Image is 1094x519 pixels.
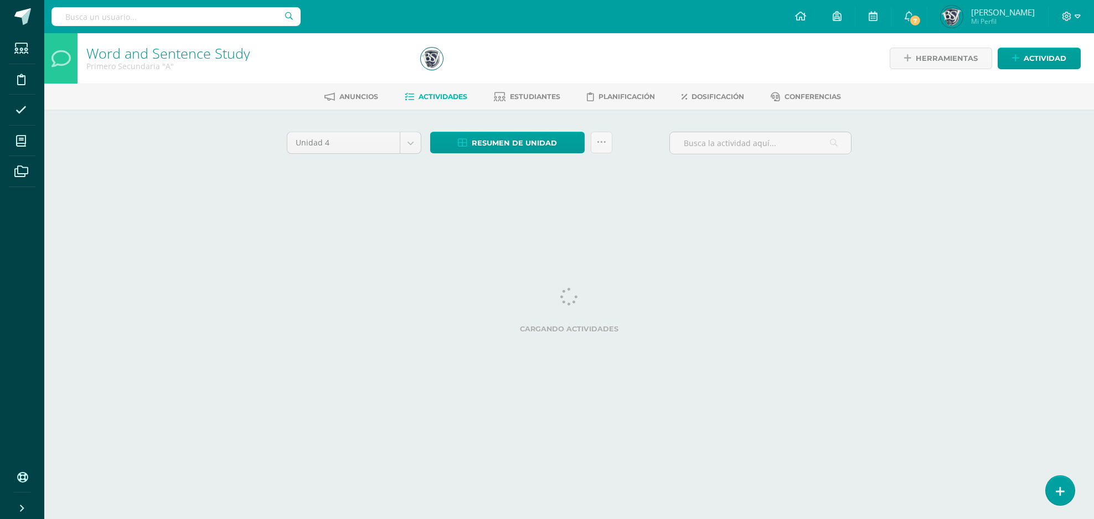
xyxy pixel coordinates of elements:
[971,7,1035,18] span: [PERSON_NAME]
[419,92,467,101] span: Actividades
[771,88,841,106] a: Conferencias
[682,88,744,106] a: Dosificación
[587,88,655,106] a: Planificación
[909,14,921,27] span: 7
[472,133,557,153] span: Resumen de unidad
[916,48,978,69] span: Herramientas
[339,92,378,101] span: Anuncios
[598,92,655,101] span: Planificación
[785,92,841,101] span: Conferencias
[670,132,851,154] input: Busca la actividad aquí...
[296,132,391,153] span: Unidad 4
[287,325,852,333] label: Cargando actividades
[1024,48,1066,69] span: Actividad
[405,88,467,106] a: Actividades
[971,17,1035,26] span: Mi Perfil
[890,48,992,69] a: Herramientas
[941,6,963,28] img: ac1110cd471b9ffa874f13d93ccfeac6.png
[430,132,585,153] a: Resumen de unidad
[692,92,744,101] span: Dosificación
[324,88,378,106] a: Anuncios
[510,92,560,101] span: Estudiantes
[51,7,301,26] input: Busca un usuario...
[86,61,407,71] div: Primero Secundaria 'A'
[86,45,407,61] h1: Word and Sentence Study
[421,48,443,70] img: ac1110cd471b9ffa874f13d93ccfeac6.png
[86,44,250,63] a: Word and Sentence Study
[287,132,421,153] a: Unidad 4
[494,88,560,106] a: Estudiantes
[998,48,1081,69] a: Actividad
